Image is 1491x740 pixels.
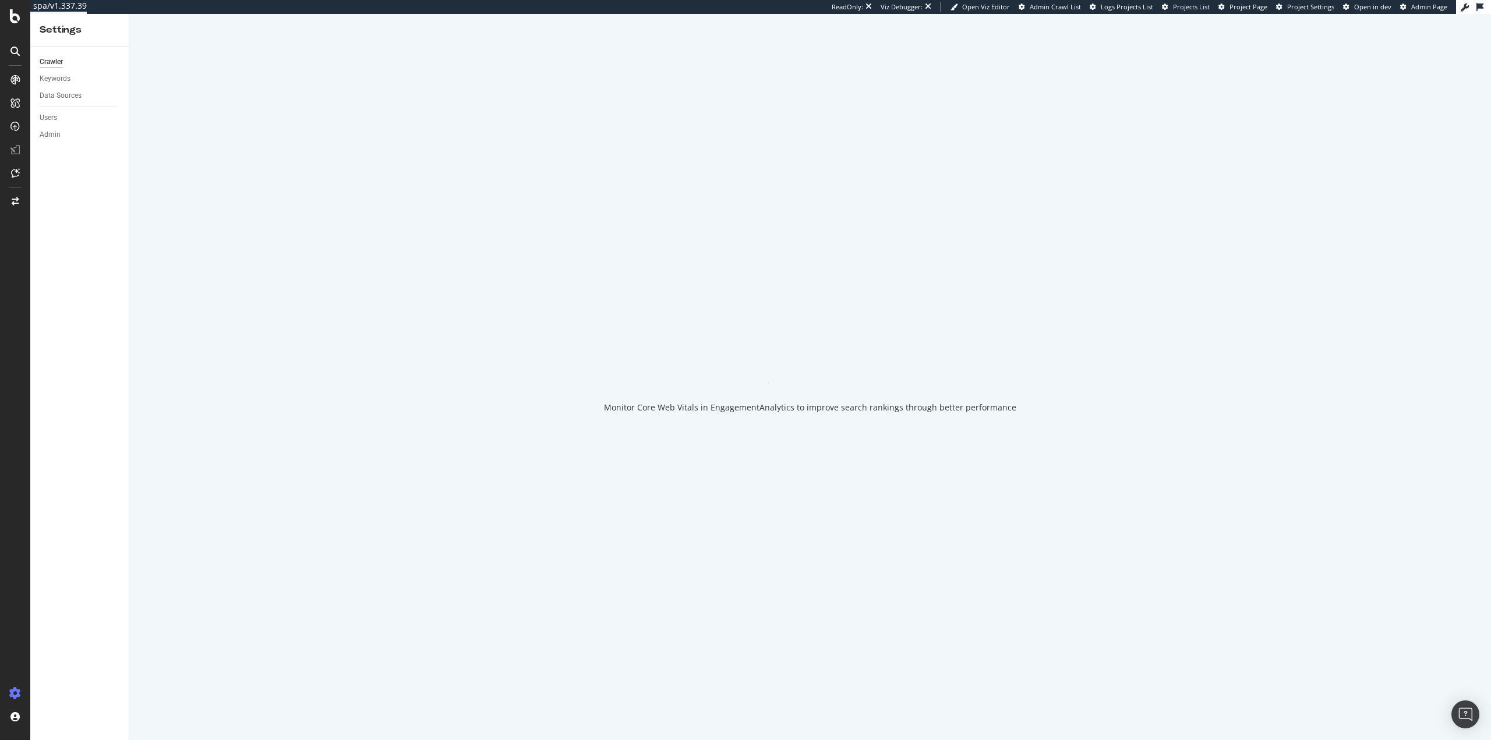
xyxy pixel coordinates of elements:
[1030,2,1081,11] span: Admin Crawl List
[832,2,863,12] div: ReadOnly:
[40,23,119,37] div: Settings
[40,90,82,102] div: Data Sources
[40,56,121,68] a: Crawler
[881,2,923,12] div: Viz Debugger:
[40,129,61,141] div: Admin
[40,129,121,141] a: Admin
[1451,700,1479,728] div: Open Intercom Messenger
[40,112,57,124] div: Users
[40,90,121,102] a: Data Sources
[604,402,1016,413] div: Monitor Core Web Vitals in EngagementAnalytics to improve search rankings through better performance
[962,2,1010,11] span: Open Viz Editor
[40,112,121,124] a: Users
[951,2,1010,12] a: Open Viz Editor
[1019,2,1081,12] a: Admin Crawl List
[1343,2,1391,12] a: Open in dev
[1400,2,1447,12] a: Admin Page
[1229,2,1267,11] span: Project Page
[1101,2,1153,11] span: Logs Projects List
[1162,2,1210,12] a: Projects List
[1090,2,1153,12] a: Logs Projects List
[40,73,121,85] a: Keywords
[1218,2,1267,12] a: Project Page
[1173,2,1210,11] span: Projects List
[40,56,63,68] div: Crawler
[1411,2,1447,11] span: Admin Page
[1287,2,1334,11] span: Project Settings
[1276,2,1334,12] a: Project Settings
[1354,2,1391,11] span: Open in dev
[40,73,70,85] div: Keywords
[768,341,852,383] div: animation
